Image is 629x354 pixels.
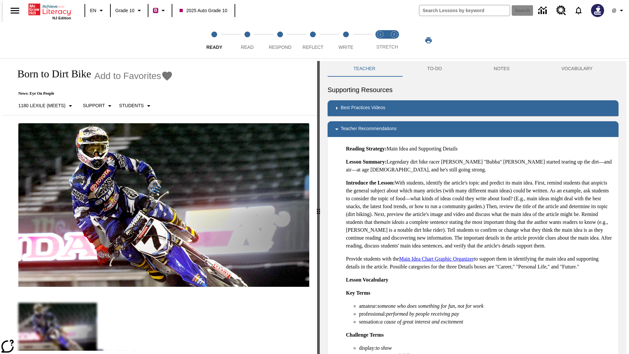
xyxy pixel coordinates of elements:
[399,256,474,262] a: Main Idea Chart Graphic Organizer
[180,7,227,14] span: 2025 Auto Grade 10
[612,7,616,14] span: @
[385,22,404,58] button: Stretch Respond step 2 of 2
[552,2,570,19] a: Resource Center, Will open in new tab
[570,2,587,19] a: Notifications
[419,5,510,16] input: search field
[386,311,459,317] em: performed by people receiving pay
[346,277,388,283] strong: Lesson Vocabulary
[468,61,535,77] button: NOTES
[328,61,401,77] button: Teacher
[359,318,613,326] li: sensation:
[94,70,173,82] button: Add to Favorites - Born to Dirt Bike
[87,5,108,16] button: Language: EN, Select a language
[18,102,66,109] p: 1180 Lexile (Meets)
[328,85,619,95] h6: Supporting Resources
[376,345,392,351] em: to show
[338,45,353,50] span: Write
[346,146,387,151] strong: Reading Strategy:
[269,45,291,50] span: Respond
[317,61,320,354] div: Press Enter or Spacebar and then press right and left arrow keys to move the slider
[195,22,233,58] button: Ready step 1 of 5
[154,6,157,14] span: B
[341,104,385,112] p: Best Practices Videos
[418,34,439,46] button: Print
[90,7,96,14] span: EN
[346,159,387,165] strong: Lesson Summary:
[3,61,317,351] div: reading
[206,45,222,50] span: Ready
[346,255,613,271] p: Provide students with the to support them in identifying the main idea and supporting details in ...
[534,2,552,20] a: Data Center
[393,33,395,36] text: 2
[16,100,77,112] button: Select Lexile, 1180 Lexile (Meets)
[241,45,254,50] span: Read
[376,44,398,49] span: STRETCH
[359,302,613,310] li: amateur:
[261,22,299,58] button: Respond step 3 of 5
[5,1,25,20] button: Open side menu
[346,290,370,296] strong: Key Terms
[346,145,613,153] p: Main Idea and Supporting Details
[379,33,381,36] text: 1
[608,5,629,16] button: Profile/Settings
[535,61,619,77] button: VOCABULARY
[113,5,146,16] button: Grade: Grade 10, Select a grade
[401,61,468,77] button: TO-DO
[328,121,619,137] div: Teacher Recommendations
[18,123,309,287] img: Motocross racer James Stewart flies through the air on his dirt bike.
[10,91,173,96] p: News: Eye On People
[346,158,613,174] p: Legendary dirt bike racer [PERSON_NAME] "Bubba" [PERSON_NAME] started tearing up the dirt—and air...
[294,22,332,58] button: Reflect step 4 of 5
[346,179,613,250] p: With students, identify the article's topic and predict its main idea. First, remind students tha...
[115,7,134,14] span: Grade 10
[380,219,401,225] em: main idea
[377,303,484,309] em: someone who does something for fun, not for work
[303,45,324,50] span: Reflect
[359,310,613,318] li: professional:
[119,102,143,109] p: Students
[328,61,619,77] div: Instructional Panel Tabs
[359,344,613,352] li: display:
[371,22,390,58] button: Stretch Read step 1 of 2
[94,71,161,81] span: Add to Favorites
[591,4,604,17] img: Avatar
[587,2,608,19] button: Select a new avatar
[29,2,71,20] div: Home
[80,100,116,112] button: Scaffolds, Support
[593,180,604,186] em: topic
[346,332,384,338] strong: Challenge Terms
[116,100,155,112] button: Select Student
[10,68,91,80] h1: Born to Dirt Bike
[346,180,395,186] strong: Introduce the Lesson:
[380,319,463,324] em: a cause of great interest and excitement
[52,16,71,20] span: NJ Edition
[320,61,626,354] div: activity
[228,22,266,58] button: Read step 2 of 5
[328,100,619,116] div: Best Practices Videos
[150,5,170,16] button: Boost Class color is violet red. Change class color
[327,22,365,58] button: Write step 5 of 5
[83,102,105,109] p: Support
[341,125,396,133] p: Teacher Recommendations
